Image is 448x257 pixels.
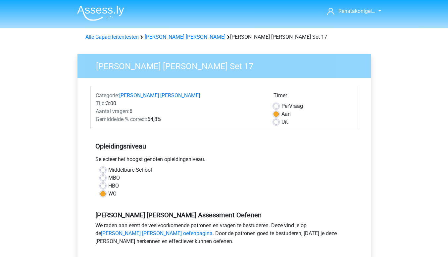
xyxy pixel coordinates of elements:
label: Middelbare School [108,166,152,174]
img: Assessly [77,5,124,21]
a: [PERSON_NAME] [PERSON_NAME] oefenpagina [101,230,213,236]
span: Categorie: [96,92,119,99]
div: We raden aan eerst de veelvoorkomende patronen en vragen te bestuderen. Deze vind je op de . Door... [90,222,358,248]
span: Tijd: [96,100,106,107]
a: Alle Capaciteitentesten [85,34,139,40]
div: [PERSON_NAME] [PERSON_NAME] Set 17 [83,33,366,41]
label: MBO [108,174,120,182]
div: Selecteer het hoogst genoten opleidingsniveau. [90,155,358,166]
label: Uit [281,118,288,126]
h3: [PERSON_NAME] [PERSON_NAME] Set 17 [88,59,366,71]
label: Vraag [281,102,303,110]
h5: Opleidingsniveau [95,140,353,153]
div: Timer [274,92,353,102]
span: Gemiddelde % correct: [96,116,147,122]
label: Aan [281,110,291,118]
a: Renatakonigel… [324,7,376,15]
div: 64,8% [91,115,269,123]
a: [PERSON_NAME] [PERSON_NAME] [119,92,200,99]
div: 3:00 [91,100,269,107]
span: Per [281,103,289,109]
span: Aantal vragen: [96,108,129,114]
span: Renatakonigel… [338,8,375,14]
label: WO [108,190,117,198]
a: [PERSON_NAME] [PERSON_NAME] [145,34,225,40]
h5: [PERSON_NAME] [PERSON_NAME] Assessment Oefenen [95,211,353,219]
div: 6 [91,107,269,115]
label: HBO [108,182,119,190]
